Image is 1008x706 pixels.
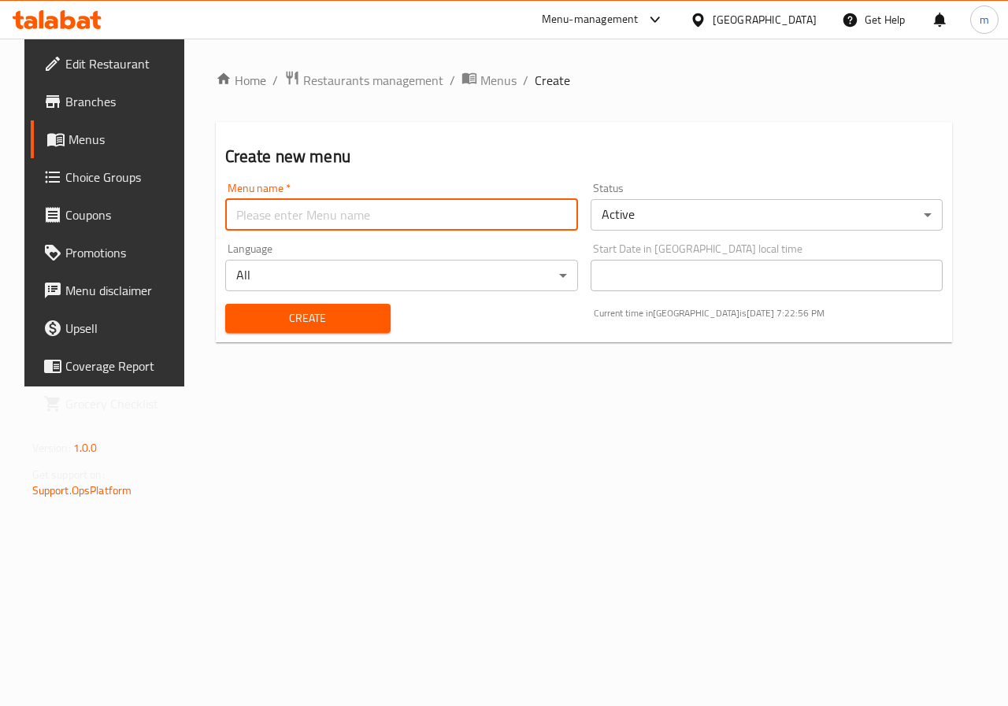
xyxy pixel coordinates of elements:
span: Coverage Report [65,357,180,375]
a: Promotions [31,234,193,272]
a: Coverage Report [31,347,193,385]
a: Choice Groups [31,158,193,196]
span: Upsell [65,319,180,338]
div: Menu-management [542,10,639,29]
button: Create [225,304,391,333]
li: / [450,71,455,90]
input: Please enter Menu name [225,199,578,231]
div: Active [591,199,943,231]
a: Menus [31,120,193,158]
span: Create [535,71,570,90]
h2: Create new menu [225,145,943,168]
a: Coupons [31,196,193,234]
a: Branches [31,83,193,120]
a: Edit Restaurant [31,45,193,83]
a: Menus [461,70,517,91]
span: Restaurants management [303,71,443,90]
a: Home [216,71,266,90]
div: All [225,260,578,291]
span: Branches [65,92,180,111]
nav: breadcrumb [216,70,953,91]
span: Menus [69,130,180,149]
a: Support.OpsPlatform [32,480,132,501]
span: Coupons [65,205,180,224]
a: Menu disclaimer [31,272,193,309]
span: Menus [480,71,517,90]
a: Grocery Checklist [31,385,193,423]
div: [GEOGRAPHIC_DATA] [713,11,817,28]
span: Menu disclaimer [65,281,180,300]
span: Edit Restaurant [65,54,180,73]
p: Current time in [GEOGRAPHIC_DATA] is [DATE] 7:22:56 PM [594,306,943,320]
span: m [980,11,989,28]
span: Choice Groups [65,168,180,187]
span: Create [238,309,378,328]
a: Restaurants management [284,70,443,91]
span: Version: [32,438,71,458]
li: / [272,71,278,90]
a: Upsell [31,309,193,347]
span: Grocery Checklist [65,394,180,413]
li: / [523,71,528,90]
span: Promotions [65,243,180,262]
span: Get support on: [32,464,105,485]
span: 1.0.0 [73,438,98,458]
